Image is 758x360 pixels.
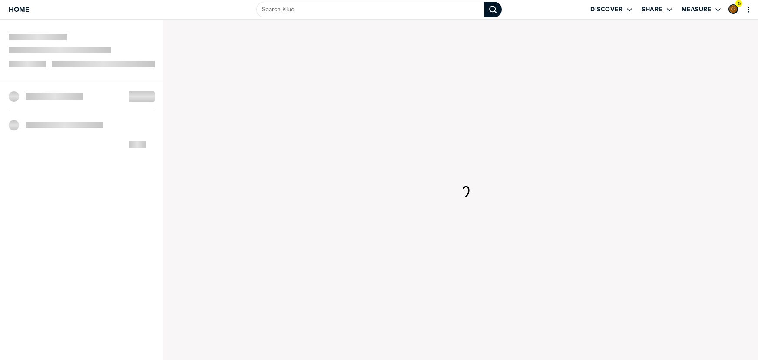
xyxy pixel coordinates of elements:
[682,6,712,13] label: Measure
[484,2,502,17] div: Search Klue
[9,6,29,13] span: Home
[738,0,741,7] span: 6
[728,3,739,15] a: Edit Profile
[590,6,622,13] label: Discover
[642,6,662,13] label: Share
[729,5,737,13] img: 12075995614366106f23b294276fe29a-sml.png
[728,4,738,14] div: Carrie Popp
[256,2,485,17] input: Search Klue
